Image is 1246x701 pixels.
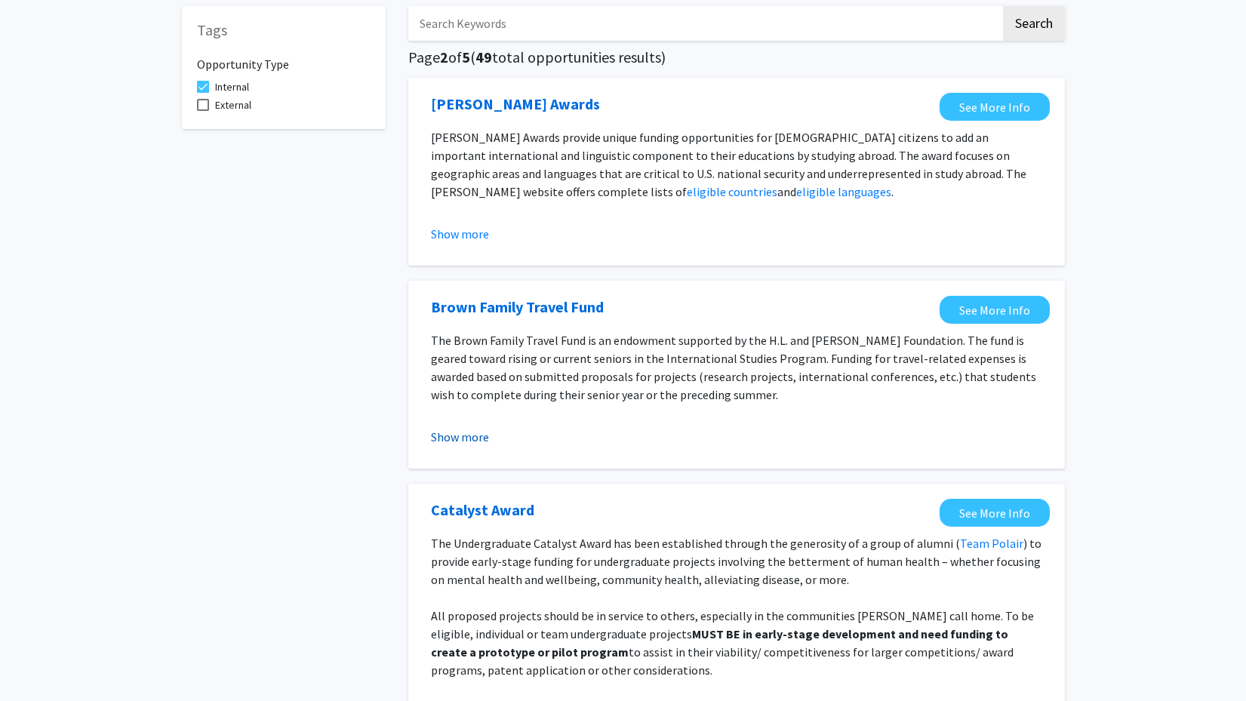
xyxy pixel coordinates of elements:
h6: Opportunity Type [197,45,371,72]
h5: Tags [197,21,371,39]
button: Search [1003,6,1065,41]
a: Opens in a new tab [431,296,604,318]
button: Show more [431,428,489,446]
span: 5 [462,48,470,66]
a: Opens in a new tab [431,499,534,521]
iframe: Chat [11,633,64,690]
span: 2 [440,48,448,66]
a: eligible languages [796,184,891,199]
a: Team Polair [960,536,1023,551]
strong: MUST BE [692,626,740,641]
button: Show more [431,225,489,243]
a: Opens in a new tab [940,93,1050,121]
h5: Page of ( total opportunities results) [408,48,1065,66]
a: Opens in a new tab [940,499,1050,527]
p: The Undergraduate Catalyst Award has been established through the generosity of a group of alumni... [431,534,1042,589]
span: External [215,96,251,114]
a: Opens in a new tab [431,93,600,115]
p: [PERSON_NAME] Awards provide unique funding opportunities for [DEMOGRAPHIC_DATA] citizens to add ... [431,128,1042,201]
span: 49 [475,48,492,66]
p: The Brown Family Travel Fund is an endowment supported by the H.L. and [PERSON_NAME] Foundation. ... [431,331,1042,404]
a: Opens in a new tab [940,296,1050,324]
input: Search Keywords [408,6,1001,41]
p: All proposed projects should be in service to others, especially in the communities [PERSON_NAME]... [431,607,1042,679]
a: eligible countries [687,184,777,199]
span: Internal [215,78,249,96]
